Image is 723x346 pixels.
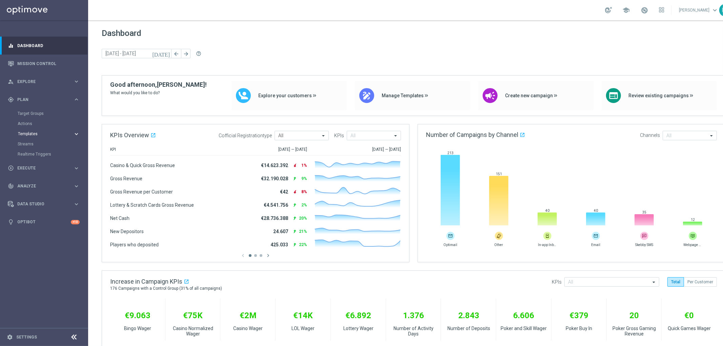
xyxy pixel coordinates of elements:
i: keyboard_arrow_right [73,131,80,137]
div: Execute [8,165,73,171]
a: [PERSON_NAME]keyboard_arrow_down [678,5,719,15]
i: person_search [8,79,14,85]
i: keyboard_arrow_right [73,78,80,85]
i: equalizer [8,43,14,49]
a: Settings [16,335,37,339]
i: keyboard_arrow_right [73,201,80,207]
button: Mission Control [7,61,80,66]
a: Mission Control [17,55,80,73]
a: Target Groups [18,111,71,116]
span: keyboard_arrow_down [711,6,719,14]
span: Explore [17,80,73,84]
div: Analyze [8,183,73,189]
button: Data Studio keyboard_arrow_right [7,201,80,207]
div: Target Groups [18,108,87,119]
button: person_search Explore keyboard_arrow_right [7,79,80,84]
a: Streams [18,141,71,147]
i: keyboard_arrow_right [73,183,80,189]
div: Streams [18,139,87,149]
a: Optibot [17,213,71,231]
div: Templates [18,132,73,136]
i: keyboard_arrow_right [73,96,80,103]
i: lightbulb [8,219,14,225]
button: gps_fixed Plan keyboard_arrow_right [7,97,80,102]
a: Actions [18,121,71,126]
button: track_changes Analyze keyboard_arrow_right [7,183,80,189]
i: gps_fixed [8,97,14,103]
span: Analyze [17,184,73,188]
button: Templates keyboard_arrow_right [18,131,80,137]
span: Execute [17,166,73,170]
span: Templates [18,132,66,136]
span: Plan [17,98,73,102]
div: Explore [8,79,73,85]
div: Templates [18,129,87,139]
div: Actions [18,119,87,129]
button: lightbulb Optibot +10 [7,219,80,225]
div: Optibot [8,213,80,231]
i: settings [7,334,13,340]
div: Realtime Triggers [18,149,87,159]
i: play_circle_outline [8,165,14,171]
div: +10 [71,220,80,224]
button: equalizer Dashboard [7,43,80,48]
i: keyboard_arrow_right [73,165,80,171]
a: Realtime Triggers [18,151,71,157]
span: school [622,6,630,14]
div: Plan [8,97,73,103]
button: play_circle_outline Execute keyboard_arrow_right [7,165,80,171]
i: track_changes [8,183,14,189]
a: Dashboard [17,37,80,55]
div: Dashboard [8,37,80,55]
div: Data Studio [8,201,73,207]
div: Mission Control [8,55,80,73]
span: Data Studio [17,202,73,206]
